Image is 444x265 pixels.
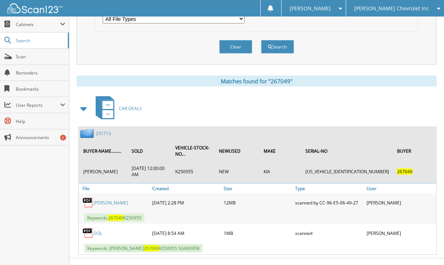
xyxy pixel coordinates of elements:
span: Search [16,37,64,44]
div: scanned [293,226,365,240]
span: 267049 [144,245,159,251]
span: Reminders [16,70,65,76]
iframe: Chat Widget [407,230,444,265]
img: PDF.png [82,197,93,208]
a: File [79,184,150,193]
span: CAR DEALS [119,105,142,112]
a: [PERSON_NAME] [93,200,128,206]
a: DOL [93,230,102,236]
div: 1MB [222,226,293,240]
div: 5 [60,135,66,141]
a: Size [222,184,293,193]
span: Keywords: K250955 [84,214,144,222]
div: [DATE] 8:54 AM [150,226,222,240]
span: Help [16,118,65,124]
th: SOLD [128,140,171,161]
div: [DATE] 2:28 PM [150,195,222,210]
div: [PERSON_NAME] [365,195,436,210]
a: User [365,184,436,193]
span: Announcements [16,134,65,141]
th: MAKE [260,140,301,161]
div: 12MB [222,195,293,210]
span: 267049 [108,215,124,221]
td: [DATE] 12:00:00 AM [128,162,171,181]
a: CAR DEALS [91,94,142,123]
img: folder2.png [80,129,96,138]
span: 267049 [397,168,412,175]
img: scan123-logo-white.svg [7,3,62,13]
td: NEW [215,162,259,181]
td: K250955 [172,162,214,181]
td: KIA [260,162,301,181]
img: PDF.png [82,228,93,239]
span: Scan [16,54,65,60]
th: SERIAL-NO [302,140,393,161]
th: NEWUSED [215,140,259,161]
div: Matches found for "267049" [77,76,437,87]
span: [PERSON_NAME] Chevrolet Inc [354,6,429,11]
span: Keywords: [PERSON_NAME] K250955 SG660958 [84,244,202,253]
td: [PERSON_NAME] [80,162,127,181]
a: Created [150,184,222,193]
button: Search [261,40,294,54]
th: BUYER-NAME......... [80,140,127,161]
span: Bookmarks [16,86,65,92]
th: BUYER [393,140,436,161]
span: [PERSON_NAME] [290,6,331,11]
a: Type [293,184,365,193]
div: scanned by CC-96-E5-06-49-27 [293,195,365,210]
span: Cabinets [16,21,60,28]
th: VEHICLE-STOCK-NO... [172,140,214,161]
button: Clear [219,40,252,54]
td: [US_VEHICLE_IDENTIFICATION_NUMBER] [302,162,393,181]
a: 231713 [96,130,111,137]
span: User Reports [16,102,60,108]
div: [PERSON_NAME] [365,226,436,240]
